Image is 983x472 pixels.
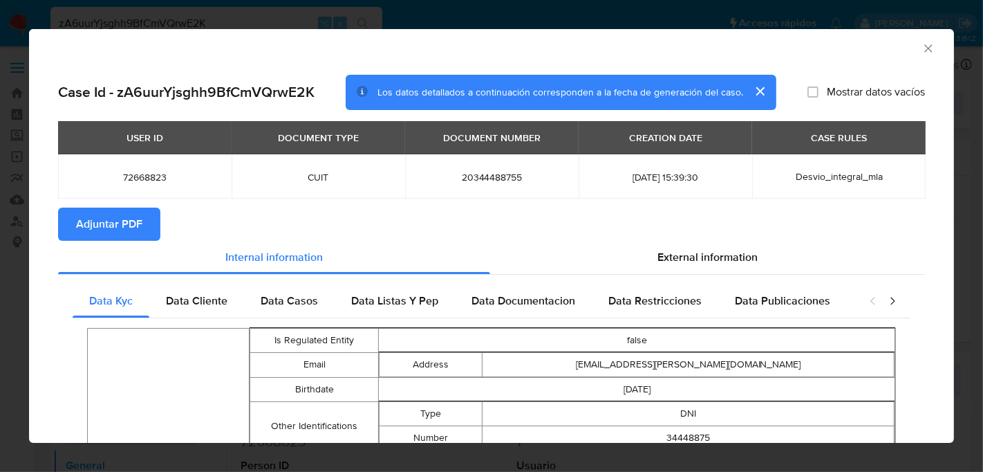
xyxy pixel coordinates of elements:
td: false [379,328,895,352]
div: DOCUMENT TYPE [270,126,367,149]
span: Mostrar datos vacíos [827,85,925,99]
td: Email [250,352,379,377]
span: Data Listas Y Pep [351,293,438,309]
td: Birthdate [250,377,379,401]
span: 20344488755 [422,171,562,183]
span: Data Publicaciones [735,293,830,309]
span: CUIT [248,171,388,183]
td: Type [380,401,483,426]
div: Detailed info [58,241,925,274]
span: 72668823 [75,171,215,183]
span: External information [657,249,758,265]
input: Mostrar datos vacíos [807,87,818,98]
span: Desvio_integral_mla [796,170,883,183]
div: closure-recommendation-modal [29,29,954,443]
h2: Case Id - zA6uurYjsghh9BfCmVQrwE2K [58,83,315,101]
td: 34448875 [483,426,895,450]
span: [DATE] 15:39:30 [595,171,736,183]
td: [DATE] [379,377,895,401]
div: DOCUMENT NUMBER [435,126,549,149]
div: CREATION DATE [621,126,711,149]
td: Address [380,352,483,376]
span: Data Cliente [166,293,227,309]
button: Cerrar ventana [921,42,934,54]
span: Adjuntar PDF [76,209,142,239]
button: Adjuntar PDF [58,208,160,241]
span: Data Casos [261,293,318,309]
td: Is Regulated Entity [250,328,379,352]
td: [EMAIL_ADDRESS][PERSON_NAME][DOMAIN_NAME] [483,352,895,376]
button: cerrar [743,75,776,108]
span: Data Restricciones [608,293,702,309]
span: Data Kyc [89,293,133,309]
td: Number [380,426,483,450]
td: DNI [483,401,895,426]
div: CASE RULES [803,126,875,149]
td: Other Identifications [250,401,379,451]
div: USER ID [118,126,171,149]
span: Internal information [225,249,323,265]
div: Detailed internal info [73,284,855,318]
span: Los datos detallados a continuación corresponden a la fecha de generación del caso. [377,85,743,99]
span: Data Documentacion [471,293,575,309]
